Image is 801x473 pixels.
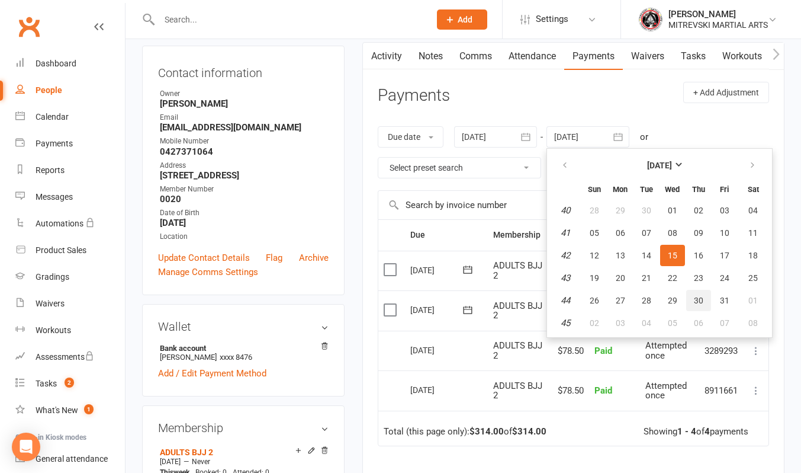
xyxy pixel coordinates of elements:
[665,185,680,194] small: Wednesday
[14,12,44,41] a: Clubworx
[160,170,329,181] strong: [STREET_ADDRESS]
[668,318,677,328] span: 05
[410,341,465,359] div: [DATE]
[36,59,76,68] div: Dashboard
[561,250,570,261] em: 42
[15,344,125,370] a: Assessments
[36,245,86,255] div: Product Sales
[644,427,748,437] div: Showing of payments
[640,130,648,144] div: or
[686,312,711,334] button: 06
[36,219,83,228] div: Automations
[469,426,504,437] strong: $314.00
[493,381,542,401] span: ADULTS BJJ 2
[36,299,65,308] div: Waivers
[705,426,710,437] strong: 4
[660,200,685,221] button: 01
[714,43,770,70] a: Workouts
[561,318,570,328] em: 45
[36,352,94,362] div: Assessments
[594,346,612,356] span: Paid
[738,245,768,266] button: 18
[748,251,758,260] span: 18
[720,296,729,305] span: 31
[582,245,607,266] button: 12
[590,318,599,328] span: 02
[642,318,651,328] span: 04
[694,296,703,305] span: 30
[549,331,589,371] td: $78.50
[160,160,329,171] div: Address
[36,272,69,282] div: Gradings
[748,185,759,194] small: Saturday
[660,312,685,334] button: 05
[616,251,625,260] span: 13
[192,458,210,466] span: Never
[645,340,687,361] span: Attempted once
[642,251,651,260] span: 14
[748,273,758,283] span: 25
[694,251,703,260] span: 16
[536,6,568,33] span: Settings
[634,200,659,221] button: 30
[640,185,653,194] small: Tuesday
[564,43,623,70] a: Payments
[608,312,633,334] button: 03
[616,228,625,238] span: 06
[720,206,729,215] span: 03
[634,222,659,244] button: 07
[160,146,329,157] strong: 0427371064
[549,370,589,411] td: $78.50
[15,104,125,130] a: Calendar
[36,112,69,122] div: Calendar
[645,381,687,401] span: Attempted once
[15,370,125,397] a: Tasks 2
[582,222,607,244] button: 05
[748,318,758,328] span: 08
[15,317,125,344] a: Workouts
[160,458,181,466] span: [DATE]
[694,273,703,283] span: 23
[160,231,329,242] div: Location
[668,251,677,260] span: 15
[561,228,570,238] em: 41
[720,185,729,194] small: Friday
[458,15,472,24] span: Add
[582,290,607,311] button: 26
[15,184,125,210] a: Messages
[590,228,599,238] span: 05
[712,267,737,289] button: 24
[160,88,329,100] div: Owner
[157,457,329,466] div: —
[84,404,94,414] span: 1
[748,228,758,238] span: 11
[65,378,74,388] span: 2
[594,385,612,396] span: Paid
[410,301,465,319] div: [DATE]
[582,267,607,289] button: 19
[692,185,705,194] small: Thursday
[668,273,677,283] span: 22
[410,43,451,70] a: Notes
[15,397,125,424] a: What's New1
[15,446,125,472] a: General attendance kiosk mode
[642,273,651,283] span: 21
[15,50,125,77] a: Dashboard
[36,165,65,175] div: Reports
[590,273,599,283] span: 19
[712,290,737,311] button: 31
[634,245,659,266] button: 14
[363,43,410,70] a: Activity
[378,87,450,105] h3: Payments
[220,353,252,362] span: xxxx 8476
[686,222,711,244] button: 09
[158,366,266,381] a: Add / Edit Payment Method
[378,126,443,148] button: Due date
[590,251,599,260] span: 12
[160,98,329,109] strong: [PERSON_NAME]
[699,370,744,411] td: 8911661
[660,245,685,266] button: 15
[160,122,329,133] strong: [EMAIL_ADDRESS][DOMAIN_NAME]
[160,218,329,228] strong: [DATE]
[405,220,488,250] th: Due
